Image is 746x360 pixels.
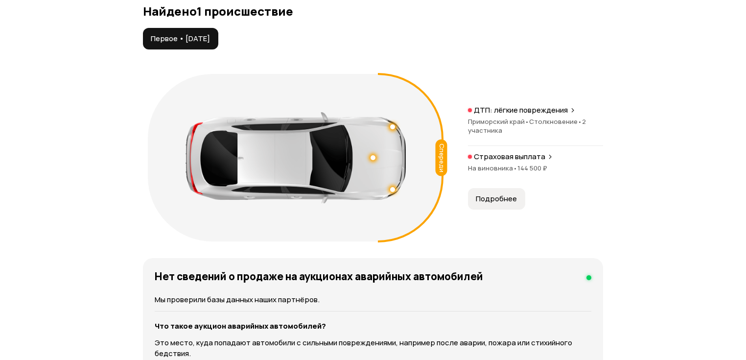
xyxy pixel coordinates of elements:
span: Подробнее [476,194,517,204]
span: На виновника [468,164,517,172]
p: Это место, куда попадают автомобили с сильными повреждениями, например после аварии, пожара или с... [155,337,591,359]
h3: Найдено 1 происшествие [143,4,603,18]
button: Первое • [DATE] [143,28,218,49]
button: Подробнее [468,188,525,210]
span: • [513,164,517,172]
span: • [525,117,529,126]
div: Спереди [436,139,447,176]
p: ДТП: лёгкие повреждения [474,105,568,115]
h4: Нет сведений о продаже на аукционах аварийных автомобилей [155,270,483,283]
span: • [578,117,582,126]
span: Приморский край [468,117,529,126]
span: 144 500 ₽ [517,164,547,172]
span: Столкновение [529,117,582,126]
span: 2 участника [468,117,586,135]
span: Первое • [DATE] [151,34,210,44]
strong: Что такое аукцион аварийных автомобилей? [155,321,326,331]
p: Страховая выплата [474,152,545,162]
p: Мы проверили базы данных наших партнёров. [155,294,591,305]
